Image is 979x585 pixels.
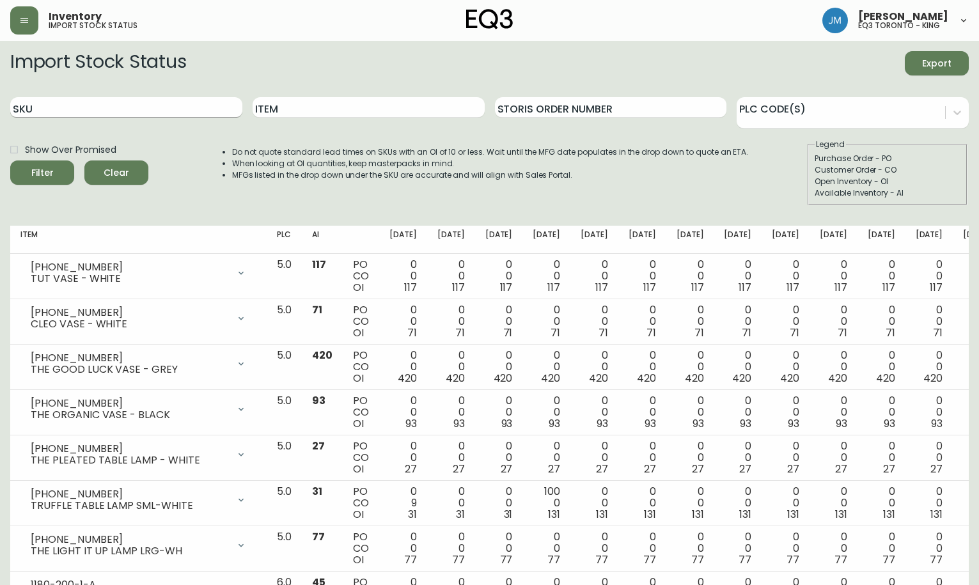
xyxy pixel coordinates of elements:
[740,416,751,431] span: 93
[629,304,656,339] div: 0 0
[822,8,848,33] img: b88646003a19a9f750de19192e969c24
[868,350,895,384] div: 0 0
[597,416,608,431] span: 93
[31,307,228,318] div: [PHONE_NUMBER]
[820,486,847,520] div: 0 0
[389,486,417,520] div: 0 9
[398,371,417,386] span: 420
[31,500,228,511] div: TRUFFLE TABLE LAMP SML-WHITE
[772,350,799,384] div: 0 0
[20,441,256,469] div: [PHONE_NUMBER]THE PLEATED TABLE LAMP - WHITE
[772,259,799,293] div: 0 0
[404,552,417,567] span: 77
[815,153,960,164] div: Purchase Order - PO
[916,395,943,430] div: 0 0
[732,371,751,386] span: 420
[787,462,799,476] span: 27
[691,552,704,567] span: 77
[820,304,847,339] div: 0 0
[466,9,513,29] img: logo
[930,552,943,567] span: 77
[267,299,302,345] td: 5.0
[20,486,256,514] div: [PHONE_NUMBER]TRUFFLE TABLE LAMP SML-WHITE
[739,552,751,567] span: 77
[666,226,714,254] th: [DATE]
[353,371,364,386] span: OI
[677,531,704,566] div: 0 0
[485,531,513,566] div: 0 0
[677,259,704,293] div: 0 0
[724,395,751,430] div: 0 0
[404,280,417,295] span: 117
[815,164,960,176] div: Customer Order - CO
[485,350,513,384] div: 0 0
[500,552,513,567] span: 77
[485,441,513,475] div: 0 0
[589,371,608,386] span: 420
[724,350,751,384] div: 0 0
[787,552,799,567] span: 77
[31,545,228,557] div: THE LIGHT IT UP LAMP LRG-WH
[629,395,656,430] div: 0 0
[595,552,608,567] span: 77
[643,280,656,295] span: 117
[868,259,895,293] div: 0 0
[475,226,523,254] th: [DATE]
[437,350,465,384] div: 0 0
[267,226,302,254] th: PLC
[581,531,608,566] div: 0 0
[815,139,846,150] legend: Legend
[595,280,608,295] span: 117
[916,531,943,566] div: 0 0
[724,304,751,339] div: 0 0
[10,160,74,185] button: Filter
[549,416,560,431] span: 93
[353,325,364,340] span: OI
[693,416,704,431] span: 93
[312,348,333,363] span: 420
[884,416,895,431] span: 93
[95,165,138,181] span: Clear
[629,350,656,384] div: 0 0
[494,371,513,386] span: 420
[868,486,895,520] div: 0 0
[930,280,943,295] span: 117
[788,416,799,431] span: 93
[353,280,364,295] span: OI
[916,486,943,520] div: 0 0
[533,395,560,430] div: 0 0
[501,416,513,431] span: 93
[437,441,465,475] div: 0 0
[267,390,302,435] td: 5.0
[437,259,465,293] div: 0 0
[858,22,940,29] h5: eq3 toronto - king
[644,507,656,522] span: 131
[541,371,560,386] span: 420
[405,462,417,476] span: 27
[772,531,799,566] div: 0 0
[533,531,560,566] div: 0 0
[389,395,417,430] div: 0 0
[453,462,465,476] span: 27
[933,325,943,340] span: 71
[353,441,369,475] div: PO CO
[645,416,656,431] span: 93
[452,280,465,295] span: 117
[453,416,465,431] span: 93
[503,325,513,340] span: 71
[267,254,302,299] td: 5.0
[10,226,267,254] th: Item
[883,507,895,522] span: 131
[629,531,656,566] div: 0 0
[858,12,948,22] span: [PERSON_NAME]
[883,462,895,476] span: 27
[31,409,228,421] div: THE ORGANIC VASE - BLACK
[84,160,148,185] button: Clear
[10,51,186,75] h2: Import Stock Status
[916,441,943,475] div: 0 0
[739,507,751,522] span: 131
[581,486,608,520] div: 0 0
[772,395,799,430] div: 0 0
[691,280,704,295] span: 117
[20,531,256,559] div: [PHONE_NUMBER]THE LIGHT IT UP LAMP LRG-WH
